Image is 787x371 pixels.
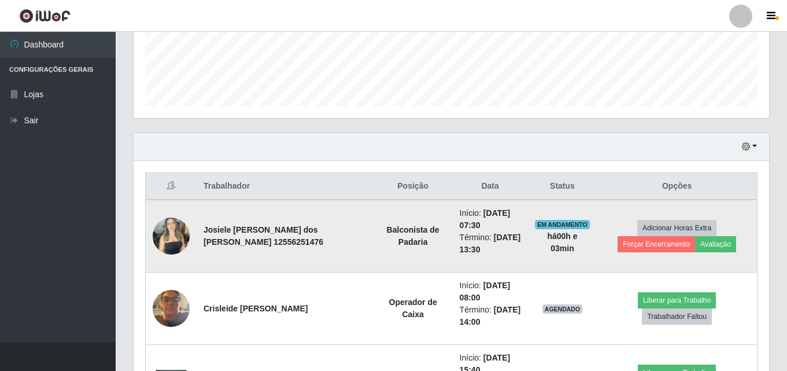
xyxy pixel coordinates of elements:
[460,232,521,256] li: Término:
[453,173,528,200] th: Data
[19,9,71,23] img: CoreUI Logo
[638,292,716,308] button: Liberar para Trabalho
[197,173,374,200] th: Trabalhador
[597,173,757,200] th: Opções
[460,280,521,304] li: Início:
[204,304,308,313] strong: Crisleide [PERSON_NAME]
[642,308,712,325] button: Trabalhador Faltou
[460,208,511,230] time: [DATE] 07:30
[547,232,577,253] strong: há 00 h e 03 min
[460,304,521,328] li: Término:
[374,173,453,200] th: Posição
[387,225,439,247] strong: Balconista de Padaria
[153,211,190,260] img: 1741796962772.jpeg
[535,220,590,229] span: EM ANDAMENTO
[695,236,736,252] button: Avaliação
[204,225,323,247] strong: Josiele [PERSON_NAME] dos [PERSON_NAME] 12556251476
[460,207,521,232] li: Início:
[460,281,511,302] time: [DATE] 08:00
[637,220,716,236] button: Adicionar Horas Extra
[389,297,437,319] strong: Operador de Caixa
[618,236,695,252] button: Forçar Encerramento
[153,284,190,333] img: 1751716500415.jpeg
[542,304,583,314] span: AGENDADO
[528,173,597,200] th: Status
